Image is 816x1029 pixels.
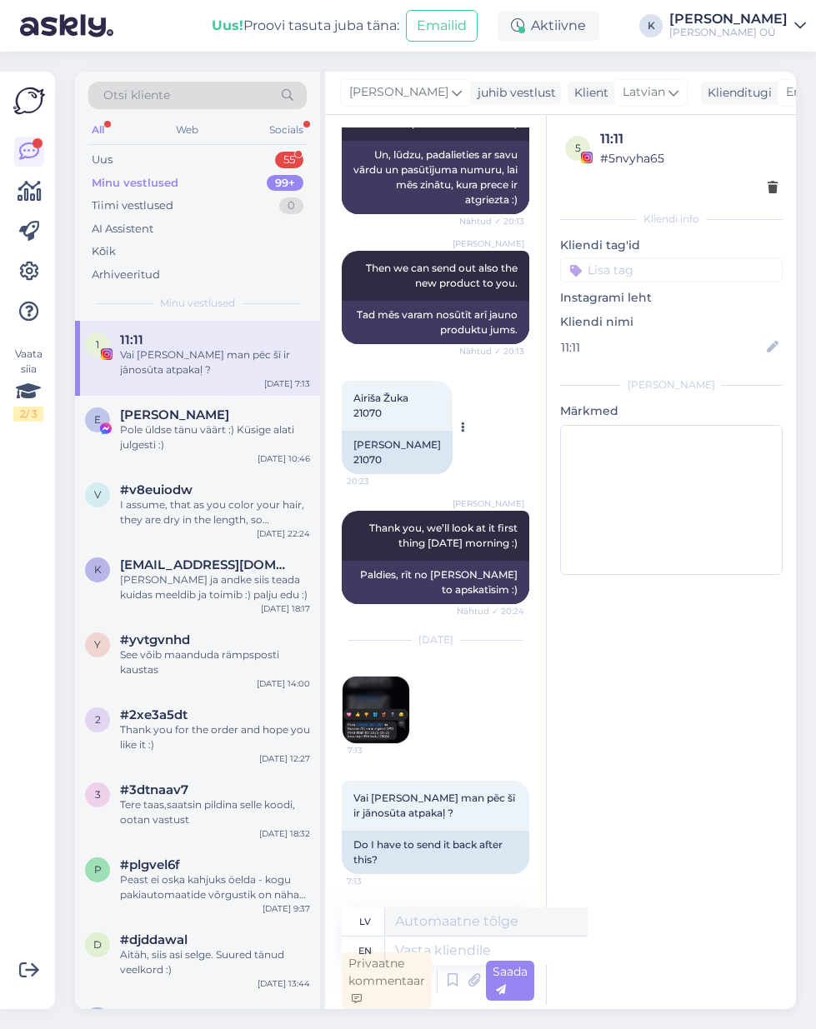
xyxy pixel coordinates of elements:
[575,142,581,154] span: 5
[349,83,448,102] span: [PERSON_NAME]
[259,827,310,840] div: [DATE] 18:32
[600,149,778,167] div: # 5nvyha65
[493,964,528,997] span: Saada
[88,119,108,141] div: All
[93,938,102,951] span: d
[560,402,783,420] p: Märkmed
[279,197,303,214] div: 0
[257,527,310,540] div: [DATE] 22:24
[257,677,310,690] div: [DATE] 14:00
[94,638,101,651] span: y
[342,141,529,214] div: Un, lūdzu, padalieties ar savu vārdu un pasūtījuma numuru, lai mēs zinātu, kura prece ir atgriezt...
[96,338,99,351] span: 1
[92,152,113,168] div: Uus
[561,338,763,357] input: Lisa nimi
[120,632,190,647] span: #yvtgvnhd
[353,792,518,819] span: Vai [PERSON_NAME] man pēc šī ir jānosūta atpakaļ ?
[369,522,520,549] span: Thank you, we’ll look at it first thing [DATE] morning :)
[173,119,202,141] div: Web
[120,797,310,827] div: Tere taas,saatsin pildina selle koodi, ootan vastust
[560,237,783,254] p: Kliendi tag'id
[342,952,432,1010] div: Privaatne kommentaar
[120,407,229,422] span: Evelin Täht
[120,707,188,722] span: #2xe3a5dt
[347,875,409,887] span: 7:13
[568,84,608,102] div: Klient
[343,677,409,743] img: Attachment
[160,296,235,311] span: Minu vestlused
[669,12,806,39] a: [PERSON_NAME][PERSON_NAME] OÜ
[267,175,303,192] div: 99+
[120,647,310,677] div: See võib maanduda rämpsposti kaustas
[342,561,529,604] div: Paldies, rīt no [PERSON_NAME] to apskatīsim :)
[347,475,409,487] span: 20:23
[353,392,411,419] span: Airiša Žuka 21070
[258,452,310,465] div: [DATE] 10:46
[120,782,188,797] span: #3dtnaav7
[275,152,303,168] div: 55
[498,11,599,41] div: Aktiivne
[366,262,520,289] span: Then we can send out also the new product to you.
[13,85,45,117] img: Askly Logo
[639,14,663,37] div: K
[120,857,180,872] span: #plgvel6f
[560,257,783,282] input: Lisa tag
[453,237,524,250] span: [PERSON_NAME]
[701,84,772,102] div: Klienditugi
[92,221,153,237] div: AI Assistent
[261,602,310,615] div: [DATE] 18:17
[259,752,310,765] div: [DATE] 12:27
[560,212,783,227] div: Kliendi info
[120,1007,192,1022] span: #qvgzdvk6
[348,744,410,757] span: 7:13
[669,26,788,39] div: [PERSON_NAME] OÜ
[120,557,293,572] span: kadilaos62@gmail.com
[263,902,310,915] div: [DATE] 9:37
[560,289,783,307] p: Instagrami leht
[342,632,529,647] div: [DATE]
[459,345,524,357] span: Nähtud ✓ 20:13
[120,347,310,377] div: Vai [PERSON_NAME] man pēc šī ir jānosūta atpakaļ ?
[13,347,43,422] div: Vaata siia
[669,12,788,26] div: [PERSON_NAME]
[406,10,478,42] button: Emailid
[92,243,116,260] div: Kõik
[358,937,372,965] div: en
[471,84,556,102] div: juhib vestlust
[359,907,371,936] div: lv
[120,947,310,977] div: Aitäh, siis asi selge. Suured tänud veelkord :)
[94,863,102,876] span: p
[94,413,101,426] span: E
[120,332,143,347] span: 11:11
[342,831,529,874] div: Do I have to send it back after this?
[459,215,524,227] span: Nähtud ✓ 20:13
[212,16,399,36] div: Proovi tasuta juba täna:
[453,497,524,510] span: [PERSON_NAME]
[120,497,310,527] div: I assume, that as you color your hair, they are dry in the length, so Seaboost conditioner is ver...
[212,17,243,33] b: Uus!
[95,788,101,801] span: 3
[95,713,101,726] span: 2
[94,563,102,576] span: k
[103,87,170,104] span: Otsi kliente
[120,572,310,602] div: [PERSON_NAME] ja andke siis teada kuidas meeldib ja toimib :) palju edu :)
[266,119,307,141] div: Socials
[94,488,101,501] span: v
[13,407,43,422] div: 2 / 3
[92,175,178,192] div: Minu vestlused
[264,377,310,390] div: [DATE] 7:13
[457,605,524,617] span: Nähtud ✓ 20:24
[92,267,160,283] div: Arhiveeritud
[600,129,778,149] div: 11:11
[560,377,783,392] div: [PERSON_NAME]
[560,313,783,331] p: Kliendi nimi
[342,431,453,474] div: [PERSON_NAME] 21070
[623,83,665,102] span: Latvian
[120,932,188,947] span: #djddawal
[120,422,310,452] div: Pole üldse tänu väärt :) Küsige alati julgesti :)
[258,977,310,990] div: [DATE] 13:44
[92,197,173,214] div: Tiimi vestlused
[120,872,310,902] div: Peast ei oska kahjuks öelda - kogu pakiautomaatide võrgustik on näha pakiautomaadi valiku tegemisel
[342,301,529,344] div: Tad mēs varam nosūtīt arī jauno produktu jums.
[120,482,193,497] span: #v8euiodw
